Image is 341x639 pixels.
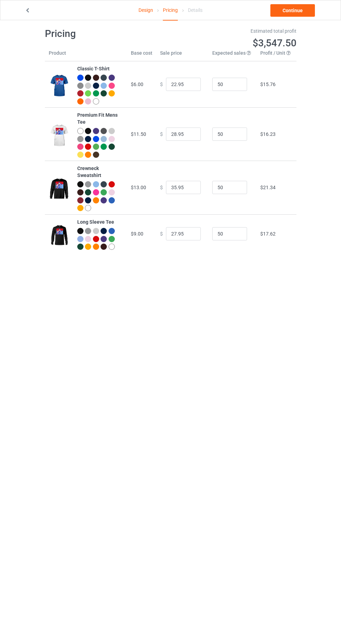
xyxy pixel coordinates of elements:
[160,185,163,190] span: $
[77,165,101,178] b: Crewneck Sweatshirt
[270,4,315,17] a: Continue
[160,231,163,237] span: $
[45,49,73,61] th: Product
[77,112,118,125] b: Premium Fit Mens Tee
[77,219,114,225] b: Long Sleeve Tee
[253,37,296,49] span: $3,547.50
[175,28,296,34] div: Estimated total profit
[156,49,208,61] th: Sale price
[160,82,163,87] span: $
[131,185,146,190] span: $13.00
[138,0,153,20] a: Design
[77,136,84,142] img: heather_texture.png
[131,82,143,87] span: $6.00
[188,0,203,20] div: Details
[45,28,166,40] h1: Pricing
[131,131,146,137] span: $11.50
[260,231,276,237] span: $17.62
[260,131,276,137] span: $16.23
[256,49,296,61] th: Profit / Unit
[131,231,143,237] span: $9.00
[127,49,156,61] th: Base cost
[260,185,276,190] span: $21.34
[77,83,84,89] img: heather_texture.png
[160,131,163,137] span: $
[163,0,178,21] div: Pricing
[208,49,256,61] th: Expected sales
[260,82,276,87] span: $15.76
[77,66,110,71] b: Classic T-Shirt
